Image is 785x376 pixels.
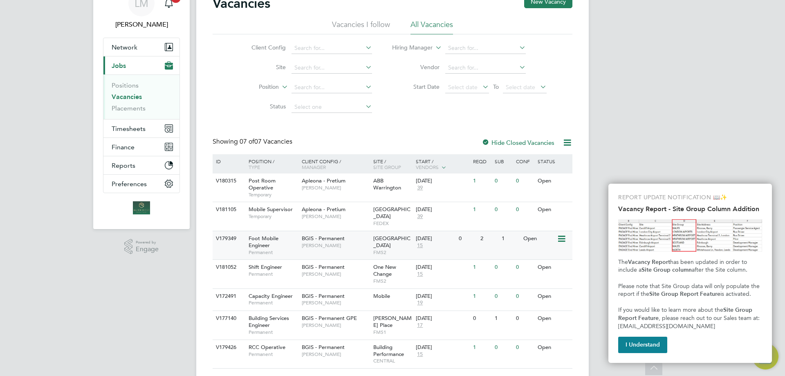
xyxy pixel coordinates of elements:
div: V177140 [214,311,242,326]
span: 15 [416,242,424,249]
span: Permanent [249,271,298,277]
span: Mobile Supervisor [249,206,293,213]
img: Site Group Column in Vacancy Report [618,219,762,252]
span: has been updated in order to include a [618,259,749,274]
span: 15 [416,271,424,278]
div: Start / [414,154,471,175]
div: V181105 [214,202,242,217]
span: [GEOGRAPHIC_DATA] [373,235,410,249]
div: Open [536,311,571,326]
div: V179349 [214,231,242,246]
div: Open [536,173,571,189]
div: 1 [493,311,514,326]
strong: Vacancy Report [628,259,670,266]
input: Select one [292,101,372,113]
span: Permanent [249,329,298,335]
label: Start Date [392,83,440,90]
strong: Site Group Report Feature [649,290,720,297]
div: Vacancy Report - Site Group Column Addition [608,184,772,363]
span: [GEOGRAPHIC_DATA] [373,206,410,220]
span: BGIS - Permanent [302,293,345,299]
span: BGIS - Permanent [302,344,345,351]
label: Position [232,83,279,91]
div: 1 [500,231,521,246]
span: Network [112,43,137,51]
div: 0 [493,340,514,355]
strong: Site Group column [641,266,692,273]
span: Powered by [136,239,159,246]
span: 07 of [240,137,254,146]
span: [PERSON_NAME] [302,322,369,329]
span: 07 Vacancies [240,137,292,146]
span: [PERSON_NAME] [302,271,369,277]
span: FMS2 [373,278,412,284]
span: [PERSON_NAME] [302,299,369,306]
span: To [491,81,501,92]
div: V180315 [214,173,242,189]
span: BGIS - Permanent [302,235,345,242]
span: Permanent [249,351,298,358]
li: Vacancies I follow [332,20,390,34]
span: Reports [112,162,135,169]
div: 1 [471,260,492,275]
div: Showing [213,137,294,146]
span: Jobs [112,62,126,70]
span: Please note that Site Group data will only populate the report if the [618,283,761,298]
span: Vendors [416,164,439,170]
div: Open [536,340,571,355]
span: FEDEX [373,220,412,227]
div: 2 [478,231,500,246]
span: Type [249,164,260,170]
div: Status [536,154,571,168]
div: 0 [514,260,535,275]
div: 0 [514,173,535,189]
span: [PERSON_NAME] [302,242,369,249]
div: 1 [471,340,492,355]
h2: Vacancy Report - Site Group Column Addition [618,205,762,213]
span: If you would like to learn more about the [618,306,723,313]
div: 0 [493,173,514,189]
div: V179426 [214,340,242,355]
strong: Site Group Report Feature [618,306,754,322]
input: Search for... [292,43,372,54]
div: 0 [457,231,478,246]
input: Search for... [292,62,372,74]
span: 15 [416,351,424,358]
input: Search for... [292,82,372,93]
span: RCC Operative [249,344,285,351]
span: after the Site column. [692,266,747,273]
div: 0 [493,289,514,304]
span: Engage [136,246,159,253]
a: Go to home page [103,201,180,214]
span: , please reach out to our Sales team at: [EMAIL_ADDRESS][DOMAIN_NAME] [618,315,761,330]
div: 1 [471,173,492,189]
div: [DATE] [416,315,469,322]
div: [DATE] [416,264,469,271]
input: Search for... [445,62,526,74]
span: CENTRAL [373,358,412,364]
span: Finance [112,143,135,151]
div: [DATE] [416,206,469,213]
div: 0 [493,260,514,275]
span: Manager [302,164,326,170]
div: [DATE] [416,293,469,300]
span: [PERSON_NAME] [302,185,369,191]
span: One New Change [373,263,396,277]
div: 0 [514,311,535,326]
div: Open [536,260,571,275]
div: 1 [471,289,492,304]
div: Client Config / [300,154,371,174]
span: FMS1 [373,329,412,335]
span: Temporary [249,191,298,198]
span: BGIS - Permanent [302,263,345,270]
label: Vendor [392,63,440,71]
div: ID [214,154,242,168]
p: REPORT UPDATE NOTIFICATION 📖✨ [618,194,762,202]
span: Shift Engineer [249,263,282,270]
div: Sub [493,154,514,168]
span: Foot Mobile Engineer [249,235,278,249]
div: Reqd [471,154,492,168]
div: 0 [471,311,492,326]
span: Building Services Engineer [249,315,289,329]
span: 39 [416,213,424,220]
